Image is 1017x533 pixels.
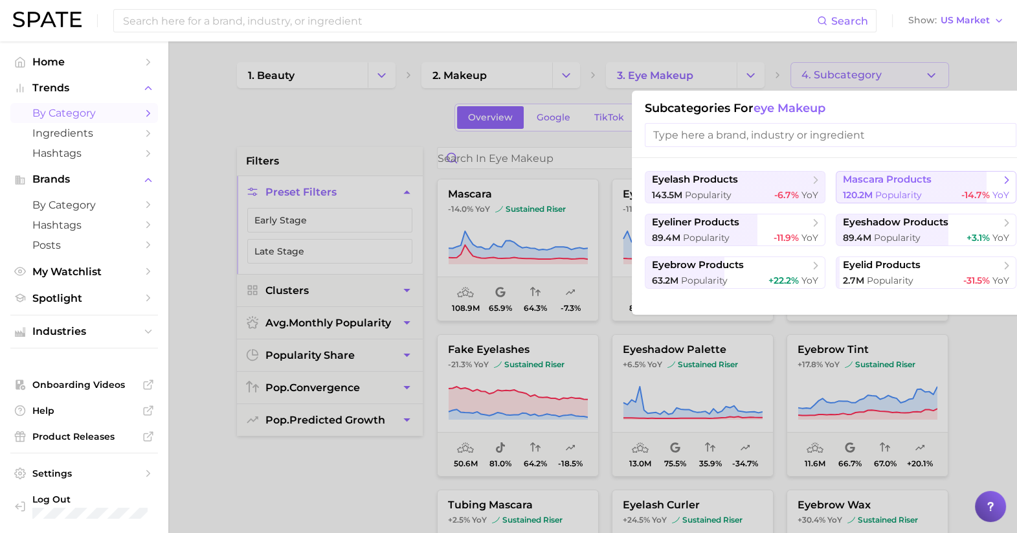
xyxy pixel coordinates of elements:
[10,262,158,282] a: My Watchlist
[10,170,158,189] button: Brands
[32,379,136,391] span: Onboarding Videos
[645,101,1016,115] h1: Subcategories for
[32,266,136,278] span: My Watchlist
[10,375,158,394] a: Onboarding Videos
[645,123,1016,147] input: Type here a brand, industry or ingredient
[32,493,180,505] span: Log Out
[908,17,937,24] span: Show
[801,232,818,244] span: YoY
[32,107,136,119] span: by Category
[645,171,825,203] button: eyelash products143.5m Popularity-6.7% YoY
[774,189,799,201] span: -6.7%
[774,232,799,244] span: -11.9%
[905,12,1007,29] button: ShowUS Market
[10,288,158,308] a: Spotlight
[967,232,990,244] span: +3.1%
[10,78,158,98] button: Trends
[652,275,678,286] span: 63.2m
[32,174,136,185] span: Brands
[652,189,682,201] span: 143.5m
[32,326,136,337] span: Industries
[32,292,136,304] span: Spotlight
[645,256,825,289] button: eyebrow products63.2m Popularity+22.2% YoY
[836,214,1016,246] button: eyeshadow products89.4m Popularity+3.1% YoY
[843,216,948,229] span: eyeshadow products
[683,232,730,244] span: Popularity
[10,215,158,235] a: Hashtags
[843,189,873,201] span: 120.2m
[843,259,921,271] span: eyelid products
[754,101,825,115] span: eye makeup
[10,143,158,163] a: Hashtags
[843,174,932,186] span: mascara products
[645,214,825,246] button: eyeliner products89.4m Popularity-11.9% YoY
[32,219,136,231] span: Hashtags
[122,10,817,32] input: Search here for a brand, industry, or ingredient
[10,235,158,255] a: Posts
[867,275,913,286] span: Popularity
[13,12,82,27] img: SPATE
[10,490,158,523] a: Log out. Currently logged in with e-mail karina.almeda@itcosmetics.com.
[32,405,136,416] span: Help
[681,275,728,286] span: Popularity
[831,15,868,27] span: Search
[32,431,136,442] span: Product Releases
[32,82,136,94] span: Trends
[32,468,136,479] span: Settings
[652,216,739,229] span: eyeliner products
[963,275,990,286] span: -31.5%
[874,232,921,244] span: Popularity
[685,189,732,201] span: Popularity
[10,427,158,446] a: Product Releases
[32,147,136,159] span: Hashtags
[652,174,738,186] span: eyelash products
[10,464,158,483] a: Settings
[843,232,871,244] span: 89.4m
[32,199,136,211] span: by Category
[32,127,136,139] span: Ingredients
[801,189,818,201] span: YoY
[992,232,1009,244] span: YoY
[10,322,158,341] button: Industries
[875,189,922,201] span: Popularity
[992,275,1009,286] span: YoY
[768,275,799,286] span: +22.2%
[10,52,158,72] a: Home
[801,275,818,286] span: YoY
[652,232,680,244] span: 89.4m
[941,17,990,24] span: US Market
[836,171,1016,203] button: mascara products120.2m Popularity-14.7% YoY
[992,189,1009,201] span: YoY
[10,401,158,420] a: Help
[10,123,158,143] a: Ingredients
[10,195,158,215] a: by Category
[652,259,744,271] span: eyebrow products
[32,239,136,251] span: Posts
[836,256,1016,289] button: eyelid products2.7m Popularity-31.5% YoY
[961,189,990,201] span: -14.7%
[10,103,158,123] a: by Category
[32,56,136,68] span: Home
[843,275,864,286] span: 2.7m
